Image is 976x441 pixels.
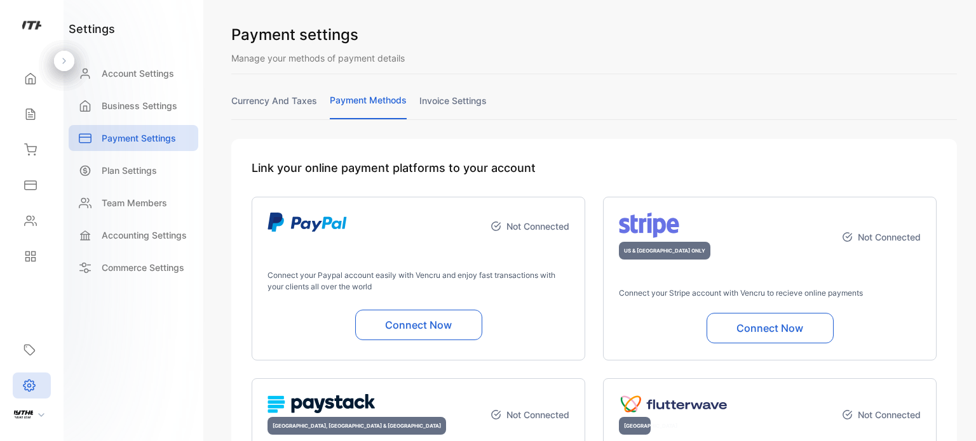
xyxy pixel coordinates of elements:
[69,190,198,216] a: Team Members
[619,417,651,435] div: [GEOGRAPHIC_DATA]
[14,404,33,423] img: profile
[69,254,198,280] a: Commerce Settings
[69,222,198,248] a: Accounting Settings
[69,125,198,151] a: Payment Settings
[858,230,921,244] p: Not Connected
[268,213,347,232] img: logo
[268,394,375,413] img: logo
[69,93,198,119] a: Business Settings
[102,99,177,112] p: Business Settings
[268,417,446,435] div: [GEOGRAPHIC_DATA], [GEOGRAPHIC_DATA] & [GEOGRAPHIC_DATA]
[506,220,569,233] p: Not Connected
[619,213,679,238] img: logo
[619,242,710,260] div: US & [GEOGRAPHIC_DATA] ONLY
[102,228,187,242] p: Accounting Settings
[923,388,976,441] iframe: LiveChat chat widget
[419,94,487,119] a: invoice settings
[69,157,198,183] a: Plan Settings
[252,159,937,176] h1: Link your online payment platforms to your account
[707,313,834,343] button: Connect Now
[102,67,174,80] p: Account Settings
[231,51,957,65] p: Manage your methods of payment details
[858,408,921,421] p: Not Connected
[102,131,176,145] p: Payment Settings
[619,394,733,413] img: logo
[330,93,407,119] a: payment methods
[102,164,157,177] p: Plan Settings
[69,60,198,86] a: Account Settings
[102,261,184,274] p: Commerce Settings
[102,196,167,209] p: Team Members
[231,94,317,119] a: currency and taxes
[268,270,569,293] p: Connect your Paypal account easily with Vencru and enjoy fast transactions with your clients all ...
[619,287,921,299] p: Connect your Stripe account with Vencru to recieve online payments
[231,23,957,46] h1: Payment settings
[22,16,41,36] img: logo
[355,310,482,340] button: Connect Now
[69,20,115,37] h1: settings
[506,408,569,421] p: Not Connected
